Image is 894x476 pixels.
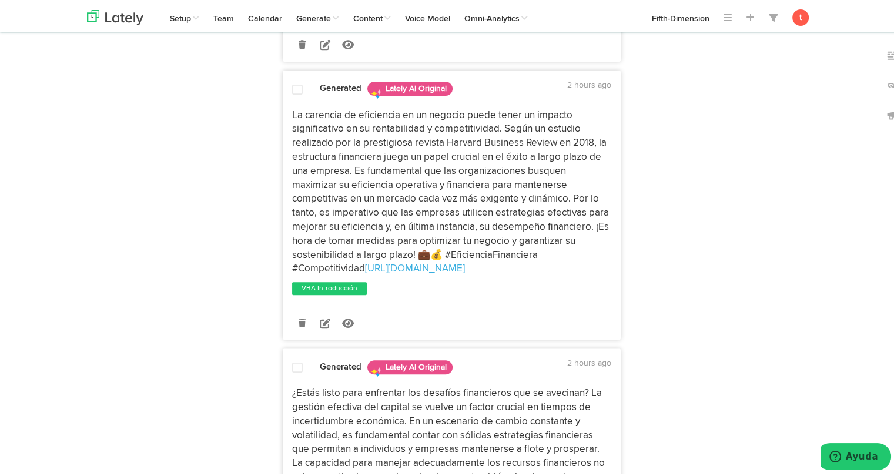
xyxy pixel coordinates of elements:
[367,79,453,93] span: Lately AI Original
[365,262,465,271] a: [URL][DOMAIN_NAME]
[87,8,143,23] img: logo_lately_bg_light.svg
[367,358,453,372] span: Lately AI Original
[567,357,611,365] time: 2 hours ago
[567,79,611,87] time: 2 hours ago
[370,86,382,98] img: sparkles.png
[792,7,809,24] button: t
[292,106,611,274] p: La carencia de eficiencia en un negocio puede tener un impacto significativo en su rentabilidad y...
[299,280,360,292] a: VBA Introducción
[320,360,361,369] strong: Generated
[370,364,382,376] img: sparkles.png
[821,441,891,470] iframe: Abre un widget desde donde se puede obtener más información
[320,82,361,90] strong: Generated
